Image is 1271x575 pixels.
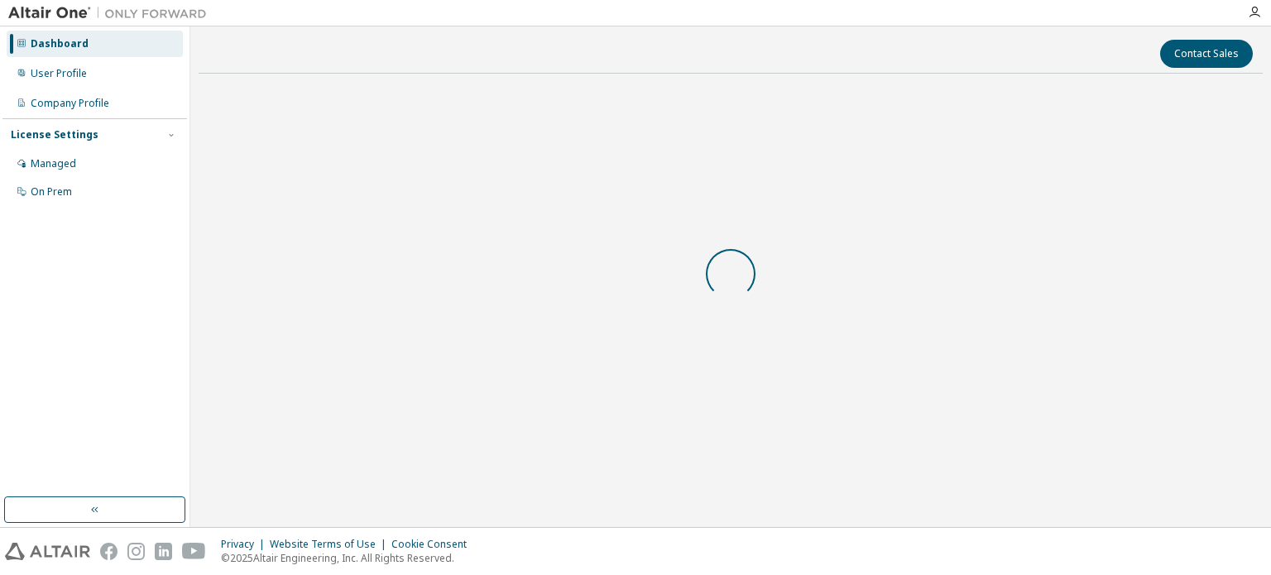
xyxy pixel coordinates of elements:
[31,67,87,80] div: User Profile
[31,185,72,199] div: On Prem
[221,538,270,551] div: Privacy
[127,543,145,560] img: instagram.svg
[100,543,118,560] img: facebook.svg
[31,157,76,170] div: Managed
[1160,40,1253,68] button: Contact Sales
[31,97,109,110] div: Company Profile
[221,551,477,565] p: © 2025 Altair Engineering, Inc. All Rights Reserved.
[8,5,215,22] img: Altair One
[182,543,206,560] img: youtube.svg
[31,37,89,50] div: Dashboard
[155,543,172,560] img: linkedin.svg
[391,538,477,551] div: Cookie Consent
[11,128,98,141] div: License Settings
[5,543,90,560] img: altair_logo.svg
[270,538,391,551] div: Website Terms of Use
